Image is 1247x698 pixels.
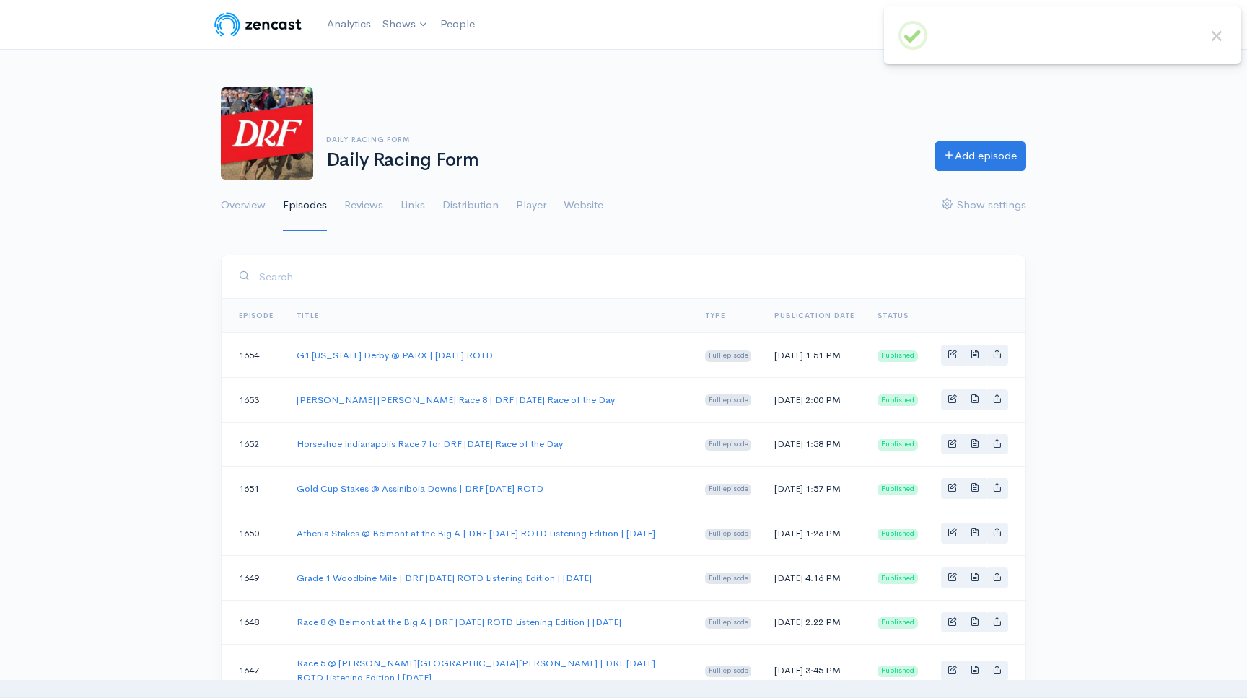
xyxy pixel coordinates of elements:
[297,394,615,406] a: [PERSON_NAME] [PERSON_NAME] Race 8 | DRF [DATE] Race of the Day
[878,666,918,677] span: Published
[878,617,918,629] span: Published
[297,482,543,495] a: Gold Cup Stakes @ Assiniboia Downs | DRF [DATE] ROTD
[434,9,481,40] a: People
[239,311,274,320] a: Episode
[401,180,425,231] a: Links
[344,180,383,231] a: Reviews
[222,467,285,511] td: 1651
[705,573,752,584] span: Full episode
[763,422,866,467] td: [DATE] 1:58 PM
[705,439,752,451] span: Full episode
[705,617,752,629] span: Full episode
[212,10,304,39] img: ZenCast Logo
[297,527,655,539] a: Athenia Stakes @ Belmont at the Big A | DRF [DATE] ROTD Listening Edition | [DATE]
[564,180,603,231] a: Website
[705,484,752,495] span: Full episode
[705,666,752,677] span: Full episode
[297,572,592,584] a: Grade 1 Woodbine Mile | DRF [DATE] ROTD Listening Edition | [DATE]
[222,600,285,645] td: 1648
[326,150,917,171] h1: Daily Racing Form
[297,349,493,361] a: G1 [US_STATE] Derby @ PARX | [DATE] ROTD
[222,511,285,556] td: 1650
[297,438,563,450] a: Horseshoe Indianapolis Race 7 for DRF [DATE] Race of the Day
[297,311,319,320] a: Title
[222,555,285,600] td: 1649
[222,333,285,378] td: 1654
[941,434,1008,455] div: Basic example
[763,377,866,422] td: [DATE] 2:00 PM
[941,478,1008,499] div: Basic example
[941,567,1008,588] div: Basic example
[763,467,866,511] td: [DATE] 1:57 PM
[705,311,725,320] a: Type
[878,529,918,540] span: Published
[297,657,655,684] a: Race 5 @ [PERSON_NAME][GEOGRAPHIC_DATA][PERSON_NAME] | DRF [DATE] ROTD Listening Edition | [DATE]
[705,350,752,362] span: Full episode
[774,311,854,320] a: Publication date
[763,333,866,378] td: [DATE] 1:51 PM
[763,555,866,600] td: [DATE] 4:16 PM
[221,180,266,231] a: Overview
[941,389,1008,410] div: Basic example
[442,180,499,231] a: Distribution
[283,180,327,231] a: Episodes
[321,9,377,40] a: Analytics
[941,612,1008,633] div: Basic example
[941,345,1008,366] div: Basic example
[941,661,1008,681] div: Basic example
[222,377,285,422] td: 1653
[377,9,434,40] a: Shows
[878,573,918,584] span: Published
[763,600,866,645] td: [DATE] 2:22 PM
[941,523,1008,544] div: Basic example
[878,484,918,495] span: Published
[705,529,752,540] span: Full episode
[878,439,918,451] span: Published
[878,350,918,362] span: Published
[878,311,909,320] span: Status
[942,180,1026,231] a: Show settings
[763,645,866,697] td: [DATE] 3:45 PM
[326,136,917,143] h6: Daily Racing Form
[222,645,285,697] td: 1647
[705,394,752,406] span: Full episode
[935,141,1026,171] a: Add episode
[258,262,1008,291] input: Search
[222,422,285,467] td: 1652
[1207,27,1226,45] button: Close this dialog
[516,180,546,231] a: Player
[297,616,621,628] a: Race 8 @ Belmont at the Big A | DRF [DATE] ROTD Listening Edition | [DATE]
[878,394,918,406] span: Published
[763,511,866,556] td: [DATE] 1:26 PM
